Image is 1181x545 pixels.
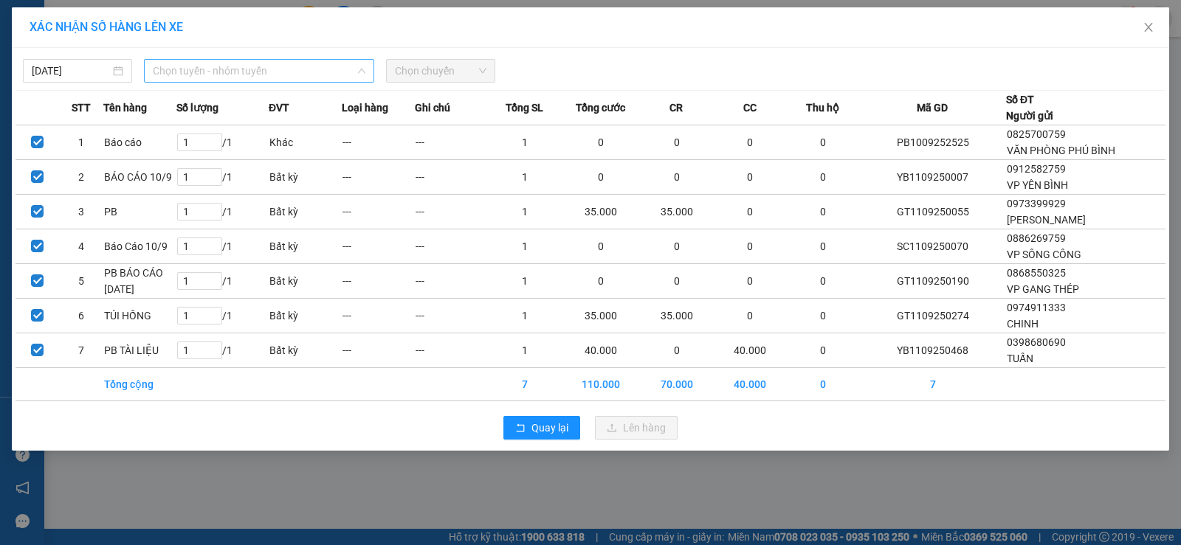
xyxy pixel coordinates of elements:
[357,66,366,75] span: down
[561,125,640,160] td: 0
[153,60,365,82] span: Chọn tuyến - nhóm tuyến
[1007,179,1068,191] span: VP YÊN BÌNH
[860,229,1006,264] td: SC1109250070
[488,333,561,368] td: 1
[713,368,786,401] td: 40.000
[640,299,713,333] td: 35.000
[1007,267,1066,279] span: 0868550325
[1007,318,1039,330] span: CHINH
[1006,91,1053,124] div: Số ĐT Người gửi
[713,160,786,195] td: 0
[640,125,713,160] td: 0
[59,229,103,264] td: 4
[1007,302,1066,313] span: 0974911333
[103,160,176,195] td: BÁO CÁO 10/9
[488,160,561,195] td: 1
[561,368,640,401] td: 110.000
[1007,283,1079,295] span: VP GANG THÉP
[713,264,786,299] td: 0
[1007,128,1066,140] span: 0825700759
[561,299,640,333] td: 35.000
[713,299,786,333] td: 0
[515,423,526,434] span: rollback
[503,416,580,440] button: rollbackQuay lại
[59,125,103,160] td: 1
[59,299,103,333] td: 6
[743,100,757,116] span: CC
[30,20,183,34] span: XÁC NHẬN SỐ HÀNG LÊN XE
[1007,145,1115,156] span: VĂN PHÒNG PHÚ BÌNH
[103,195,176,229] td: PB
[1007,232,1066,244] span: 0886269759
[860,299,1006,333] td: GT1109250274
[103,333,176,368] td: PB TÀI LIỆU
[860,125,1006,160] td: PB1009252525
[561,229,640,264] td: 0
[32,63,110,79] input: 11/09/2025
[787,160,860,195] td: 0
[103,264,176,299] td: PB BÁO CÁO [DATE]
[1007,249,1081,260] span: VP SÔNG CÔNG
[1007,198,1066,209] span: 0973399929
[640,368,713,401] td: 70.000
[787,125,860,160] td: 0
[917,100,948,116] span: Mã GD
[488,299,561,333] td: 1
[506,100,543,116] span: Tổng SL
[561,333,640,368] td: 40.000
[787,229,860,264] td: 0
[669,100,683,116] span: CR
[531,420,568,436] span: Quay lại
[640,160,713,195] td: 0
[561,264,640,299] td: 0
[488,368,561,401] td: 7
[561,195,640,229] td: 35.000
[488,195,561,229] td: 1
[713,229,786,264] td: 0
[1007,336,1066,348] span: 0398680690
[713,333,786,368] td: 40.000
[561,160,640,195] td: 0
[103,299,176,333] td: TÚI HỒNG
[59,195,103,229] td: 3
[59,333,103,368] td: 7
[488,125,561,160] td: 1
[787,368,860,401] td: 0
[1007,353,1033,364] span: TUẤN
[860,264,1006,299] td: GT1109250190
[713,125,786,160] td: 0
[103,100,147,116] span: Tên hàng
[103,368,176,401] td: Tổng cộng
[395,60,486,82] span: Chọn chuyến
[1007,214,1086,226] span: [PERSON_NAME]
[72,100,91,116] span: STT
[576,100,625,116] span: Tổng cước
[860,368,1006,401] td: 7
[787,299,860,333] td: 0
[1143,21,1154,33] span: close
[488,229,561,264] td: 1
[103,125,176,160] td: Báo cáo
[640,229,713,264] td: 0
[640,195,713,229] td: 35.000
[1128,7,1169,49] button: Close
[787,264,860,299] td: 0
[640,264,713,299] td: 0
[59,264,103,299] td: 5
[640,333,713,368] td: 0
[860,333,1006,368] td: YB1109250468
[1007,163,1066,175] span: 0912582759
[860,160,1006,195] td: YB1109250007
[103,229,176,264] td: Báo Cáo 10/9
[787,333,860,368] td: 0
[59,160,103,195] td: 2
[860,195,1006,229] td: GT1109250055
[713,195,786,229] td: 0
[806,100,839,116] span: Thu hộ
[488,264,561,299] td: 1
[595,416,678,440] button: uploadLên hàng
[787,195,860,229] td: 0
